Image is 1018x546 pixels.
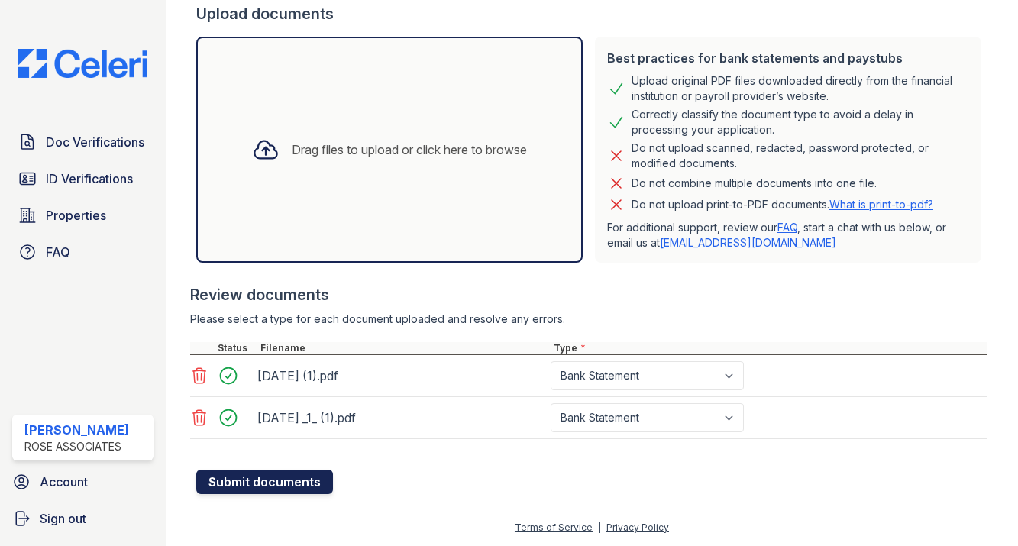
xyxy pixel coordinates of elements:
[196,3,987,24] div: Upload documents
[6,503,160,534] a: Sign out
[292,141,527,159] div: Drag files to upload or click here to browse
[257,363,545,388] div: [DATE] (1).pdf
[12,163,154,194] a: ID Verifications
[607,220,969,250] p: For additional support, review our , start a chat with us below, or email us at
[46,243,70,261] span: FAQ
[777,221,797,234] a: FAQ
[190,284,987,305] div: Review documents
[632,107,969,137] div: Correctly classify the document type to avoid a delay in processing your application.
[196,470,333,494] button: Submit documents
[12,127,154,157] a: Doc Verifications
[40,473,88,491] span: Account
[40,509,86,528] span: Sign out
[24,421,129,439] div: [PERSON_NAME]
[6,467,160,497] a: Account
[215,342,257,354] div: Status
[660,236,836,249] a: [EMAIL_ADDRESS][DOMAIN_NAME]
[12,200,154,231] a: Properties
[607,49,969,67] div: Best practices for bank statements and paystubs
[632,197,933,212] p: Do not upload print-to-PDF documents.
[46,170,133,188] span: ID Verifications
[257,342,551,354] div: Filename
[829,198,933,211] a: What is print-to-pdf?
[606,522,669,533] a: Privacy Policy
[12,237,154,267] a: FAQ
[632,73,969,104] div: Upload original PDF files downloaded directly from the financial institution or payroll provider’...
[257,405,545,430] div: [DATE] _1_ (1).pdf
[632,141,969,171] div: Do not upload scanned, redacted, password protected, or modified documents.
[6,49,160,78] img: CE_Logo_Blue-a8612792a0a2168367f1c8372b55b34899dd931a85d93a1a3d3e32e68fde9ad4.png
[632,174,877,192] div: Do not combine multiple documents into one file.
[598,522,601,533] div: |
[46,133,144,151] span: Doc Verifications
[515,522,593,533] a: Terms of Service
[24,439,129,454] div: Rose Associates
[551,342,987,354] div: Type
[46,206,106,225] span: Properties
[190,312,987,327] div: Please select a type for each document uploaded and resolve any errors.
